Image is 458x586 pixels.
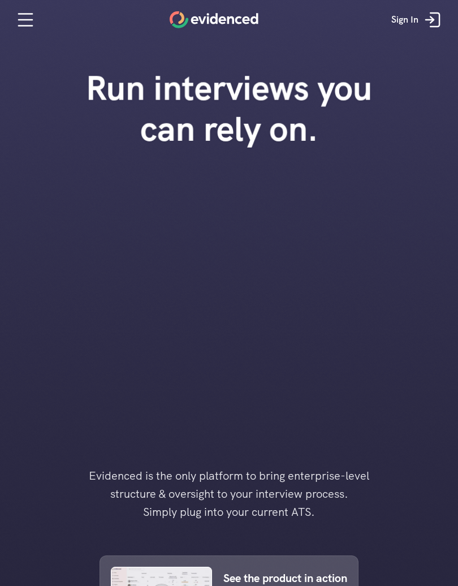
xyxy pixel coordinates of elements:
h1: Run interviews you can rely on. [67,67,391,149]
h4: Evidenced is the only platform to bring enterprise-level structure & oversight to your interview ... [71,467,387,521]
p: Sign In [391,12,418,27]
a: Home [170,11,258,28]
a: Sign In [383,3,452,37]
